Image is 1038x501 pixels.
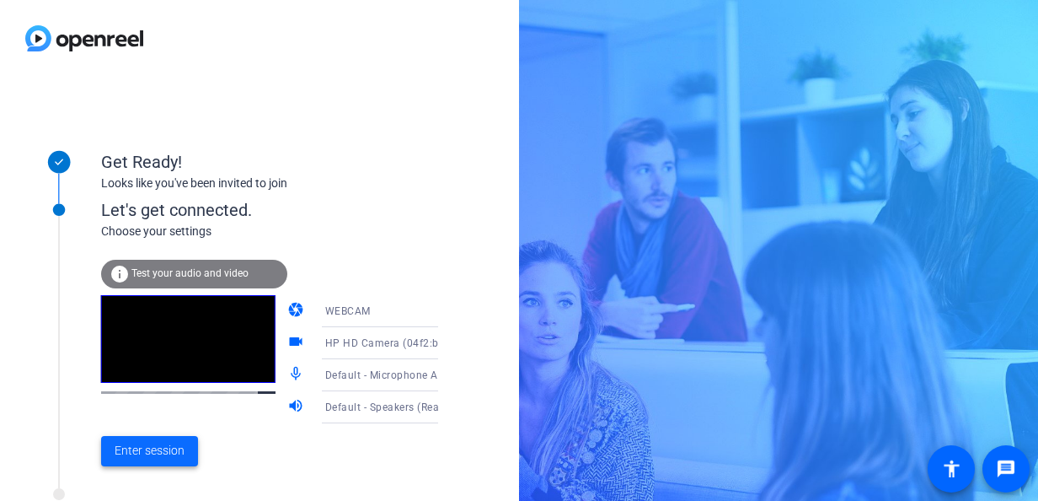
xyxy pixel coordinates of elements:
[131,267,249,279] span: Test your audio and video
[325,368,743,381] span: Default - Microphone Array (Intel® Smart Sound Technology for Digital Microphones)
[101,175,438,192] div: Looks like you've been invited to join
[325,336,459,349] span: HP HD Camera (04f2:b6bf)
[996,459,1016,479] mat-icon: message
[115,442,185,460] span: Enter session
[287,301,308,321] mat-icon: camera
[287,397,308,417] mat-icon: volume_up
[325,400,507,413] span: Default - Speakers (Realtek(R) Audio)
[325,305,371,317] span: WEBCAM
[941,459,961,479] mat-icon: accessibility
[101,223,473,240] div: Choose your settings
[101,197,473,223] div: Let's get connected.
[110,264,130,284] mat-icon: info
[101,149,438,175] div: Get Ready!
[101,436,198,466] button: Enter session
[287,333,308,353] mat-icon: videocam
[287,365,308,385] mat-icon: mic_none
